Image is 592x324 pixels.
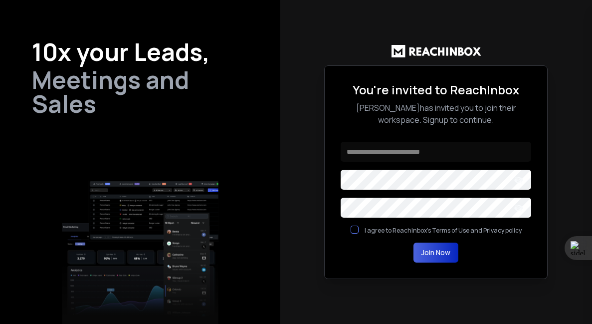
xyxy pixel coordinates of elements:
[32,40,248,64] h1: 10x your Leads,
[413,243,458,263] button: Join Now
[341,102,531,126] p: [PERSON_NAME] has invited you to join their workspace. Signup to continue.
[341,82,531,98] h2: You're invited to ReachInbox
[365,226,522,235] label: I agree to ReachInbox's Terms of Use and Privacy policy
[32,68,248,116] h2: Meetings and Sales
